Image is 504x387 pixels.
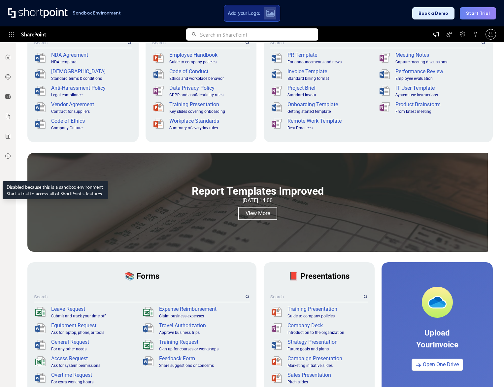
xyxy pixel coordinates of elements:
[54,197,461,204] div: [DATE] 14:00
[287,117,377,125] div: Remote Work Template
[51,101,131,109] div: Vendor Agreement
[169,125,249,131] div: Summary of everyday rules
[169,101,249,109] div: Training Presentation
[51,92,131,98] div: Legal compliance
[169,59,249,65] div: Guide to company policies
[51,338,141,346] div: General Request
[395,109,485,114] div: From latest meeting
[395,59,485,65] div: Capture meeting discussions
[287,59,377,65] div: For announcements and news
[51,322,141,330] div: Equipment Request
[287,355,367,363] div: Campaign Presentation
[287,109,377,114] div: Getting started template
[287,51,377,59] div: PR Template
[169,76,249,81] div: Ethics and workplace behavior
[228,10,260,16] span: Add your Logo:
[51,117,131,125] div: Code of Ethics
[169,92,249,98] div: GDPR and confidentiality rules
[287,76,377,81] div: Standard billing format
[395,92,485,98] div: System use instructions
[51,84,131,92] div: Anti-Harassment Policy
[159,338,249,346] div: Training Request
[159,330,249,336] div: Approve business trips
[287,346,367,352] div: Future goals and plans
[287,84,377,92] div: Project Brief
[460,7,496,19] button: Start Trial
[169,109,249,114] div: Key slides covering onboarding
[51,355,141,363] div: Access Request
[51,346,141,352] div: For any other needs
[51,363,141,369] div: Ask for system permissions
[51,59,131,65] div: NDA template
[270,38,481,48] input: Search
[287,313,367,319] div: Guide to company policies
[395,101,485,109] div: Product Brainstorm
[287,338,367,346] div: Strategy Presentation
[287,371,367,379] div: Sales Presentation
[288,272,350,281] span: 📕 Presentations
[169,51,249,59] div: Employee Handbook
[51,330,141,336] div: Ask for laptop, phone, or tools
[287,68,377,76] div: Invoice Template
[51,68,131,76] div: [DEMOGRAPHIC_DATA]
[152,38,245,48] input: Search
[51,371,141,379] div: Overtime Request
[238,207,277,220] a: View More
[3,181,108,199] div: Disabled because this is a sandbox environment Start a trial to access all of ShortPoint's features
[159,346,249,352] div: Sign up for courses or workshops
[287,305,367,313] div: Training Presentation
[51,313,141,319] div: Submit and track your time off
[34,38,126,48] input: Search
[412,7,454,19] button: Book a Demo
[34,292,244,302] input: Search
[287,363,367,369] div: Marketing initiative slides
[287,379,367,385] div: Pitch slides
[21,26,46,42] span: SharePoint
[51,125,131,131] div: Company Culture
[159,355,249,363] div: Feedback Form
[287,101,377,109] div: Onboarding Template
[200,28,318,41] input: Search in SharePoint
[266,10,275,17] img: Upload logo
[385,310,504,387] iframe: Chat Widget
[159,305,249,313] div: Expense Reimbursement
[169,68,249,76] div: Code of Conduct
[270,292,363,302] input: Search
[159,363,249,369] div: Share suggestions or concerns
[395,76,485,81] div: Employee evaluation
[395,84,485,92] div: IT User Template
[159,313,249,319] div: Claim business expenses
[287,125,377,131] div: Best Practices
[51,379,141,385] div: For extra working hours
[51,51,131,59] div: NDA Agreement
[159,322,249,330] div: Travel Authorization
[169,84,249,92] div: Data Privacy Policy
[125,272,159,281] span: 📚 Forms
[169,117,249,125] div: Workplace Standards
[287,92,377,98] div: Standard layout
[287,330,367,336] div: Introduction to the organization
[395,68,485,76] div: Performance Review
[51,109,131,114] div: Contract for suppliers
[51,76,131,81] div: Standard terms & conditions
[54,185,461,197] div: Report Templates Improved
[395,51,485,59] div: Meeting Notes
[51,305,141,313] div: Leave Request
[287,322,367,330] div: Company Deck
[73,11,121,15] h1: Sandbox Environment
